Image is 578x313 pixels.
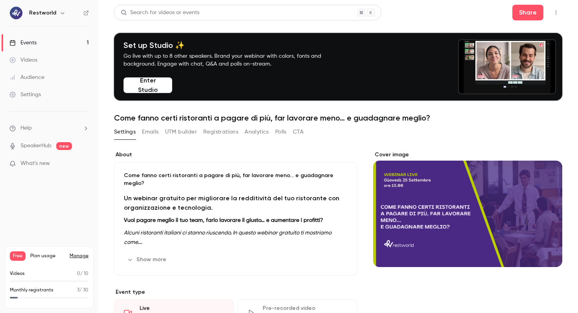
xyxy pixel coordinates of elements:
button: CTA [293,126,304,138]
section: Cover image [373,151,562,267]
h4: Set up Studio ✨ [123,40,340,50]
div: Audience [9,73,44,81]
p: Event type [114,288,357,296]
div: Videos [9,56,37,64]
p: / 10 [77,270,88,277]
div: Events [9,39,37,47]
h2: Un webinar gratuito per migliorare la redditività del tuo ristorante con organizzazione e tecnolo... [124,194,348,212]
button: Share [512,5,543,20]
iframe: Noticeable Trigger [79,160,89,167]
button: Show more [124,253,171,266]
span: Help [20,124,32,132]
button: Settings [114,126,136,138]
span: What's new [20,159,50,168]
label: About [114,151,357,159]
span: Plan usage [30,253,65,259]
strong: Vuoi pagare meglio il tuo team, farlo lavorare il giusto… e aumentare i profitti? [124,218,323,223]
div: Live [140,304,224,312]
a: SpeakerHub [20,142,52,150]
p: Come fanno certi ristoranti a pagare di più, far lavorare meno… e guadagnare meglio? [124,172,348,187]
p: Go live with up to 8 other speakers. Brand your webinar with colors, fonts and background. Engage... [123,52,340,68]
div: Search for videos or events [121,9,199,17]
h1: Come fanno certi ristoranti a pagare di più, far lavorare meno… e guadagnare meglio? [114,113,562,123]
p: / 30 [77,287,88,294]
span: 3 [77,288,79,293]
li: help-dropdown-opener [9,124,89,132]
p: Videos [10,270,25,277]
label: Cover image [373,151,562,159]
p: Monthly registrants [10,287,53,294]
h6: Restworld [29,9,56,17]
a: Manage [70,253,88,259]
div: Pre-recorded video [263,304,347,312]
span: new [56,142,72,150]
span: Free [10,251,26,261]
button: Enter Studio [123,77,172,93]
button: Registrations [203,126,238,138]
button: Polls [275,126,287,138]
button: UTM builder [165,126,197,138]
img: Restworld [10,7,22,19]
span: 0 [77,271,80,276]
em: Alcuni ristoranti italiani ci stanno riuscendo. In questo webinar gratuito ti mostriamo come. [124,230,331,245]
button: Emails [142,126,158,138]
div: Settings [9,91,41,99]
button: Analytics [245,126,269,138]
